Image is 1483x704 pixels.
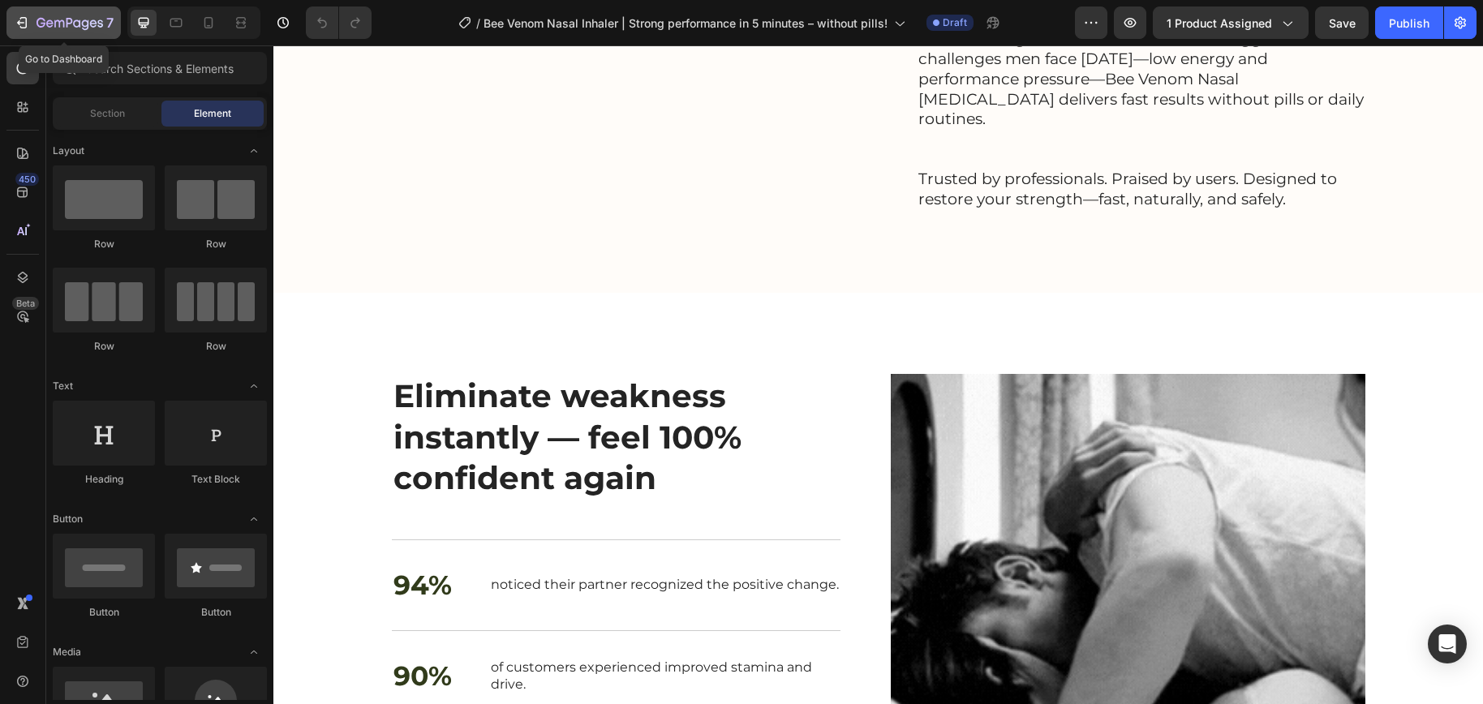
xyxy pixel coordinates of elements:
div: Row [53,339,155,354]
input: Search Sections & Elements [53,52,267,84]
iframe: Design area [273,45,1483,704]
span: Draft [943,15,967,30]
div: Row [165,237,267,251]
span: Toggle open [241,639,267,665]
strong: Eliminate weakness instantly — feel 100% confident again [120,331,468,452]
span: Toggle open [241,373,267,399]
p: Trusted by professionals. Praised by users. Designed to restore your strength—fast, naturally, an... [645,124,1090,164]
div: Publish [1389,15,1429,32]
p: 90% [120,607,178,655]
span: Layout [53,144,84,158]
p: of customers experienced improved stamina and drive. [217,614,565,648]
div: Row [53,237,155,251]
div: Button [53,605,155,620]
div: Button [165,605,267,620]
button: Save [1315,6,1369,39]
button: 7 [6,6,121,39]
div: Undo/Redo [306,6,372,39]
span: Button [53,512,83,526]
p: 94% [120,516,178,564]
p: 7 [106,13,114,32]
span: Toggle open [241,138,267,164]
span: Section [90,106,125,121]
span: Toggle open [241,506,267,532]
span: / [476,15,480,32]
span: Text [53,379,73,393]
div: Heading [53,472,155,487]
div: Open Intercom Messenger [1428,625,1467,663]
div: Beta [12,297,39,310]
button: Publish [1375,6,1443,39]
button: 1 product assigned [1153,6,1309,39]
span: 1 product assigned [1167,15,1272,32]
span: Save [1329,16,1356,30]
span: Media [53,645,81,659]
div: Row [165,339,267,354]
div: Text Block [165,472,267,487]
p: noticed their partner recognized the positive change. [217,531,565,548]
div: 450 [15,173,39,186]
span: Element [194,106,231,121]
span: Bee Venom Nasal Inhaler | Strong performance in 5 minutes – without pills! [484,15,888,32]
